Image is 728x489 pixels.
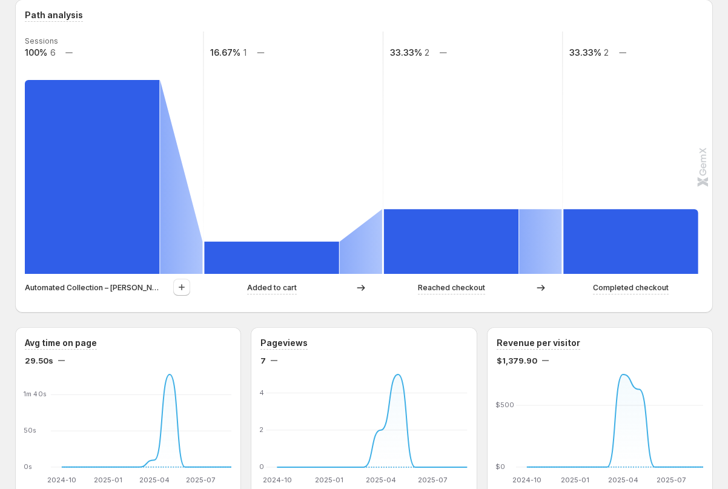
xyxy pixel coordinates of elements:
[263,476,292,484] text: 2024-10
[497,354,537,367] span: $1,379.90
[561,476,589,484] text: 2025-01
[25,282,160,294] p: Automated Collection – [PERSON_NAME]
[210,47,240,58] text: 16.67%
[50,47,56,58] text: 6
[495,401,514,409] text: $500
[390,47,422,58] text: 33.33%
[25,354,53,367] span: 29.50s
[512,476,541,484] text: 2024-10
[419,476,448,484] text: 2025-07
[186,476,215,484] text: 2025-07
[260,354,266,367] span: 7
[569,47,601,58] text: 33.33%
[495,462,505,471] text: $0
[24,462,33,471] text: 0s
[657,476,686,484] text: 2025-07
[243,47,247,58] text: 1
[24,390,47,398] text: 1m 40s
[25,337,97,349] h3: Avg time on page
[94,476,122,484] text: 2025-01
[25,9,83,21] h3: Path analysis
[384,209,518,274] path: Reached checkout: 2
[425,47,429,58] text: 2
[315,476,343,484] text: 2025-01
[563,209,698,274] path: Completed checkout: 2
[25,47,47,58] text: 100%
[608,476,638,484] text: 2025-04
[139,476,170,484] text: 2025-04
[497,337,580,349] h3: Revenue per visitor
[366,476,396,484] text: 2025-04
[593,282,669,294] p: Completed checkout
[204,242,339,274] path: Added to cart: 1
[25,36,58,45] text: Sessions
[259,388,264,397] text: 4
[260,337,308,349] h3: Pageviews
[247,282,297,294] p: Added to cart
[47,476,76,484] text: 2024-10
[259,462,264,471] text: 0
[604,47,609,58] text: 2
[24,426,37,434] text: 50s
[418,282,485,294] p: Reached checkout
[259,425,263,434] text: 2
